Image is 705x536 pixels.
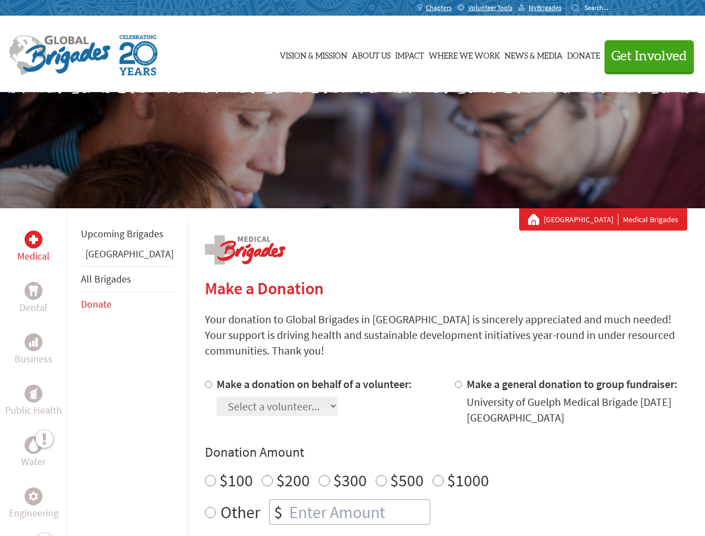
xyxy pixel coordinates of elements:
a: Impact [395,26,424,82]
a: MedicalMedical [17,231,50,264]
span: MyBrigades [529,3,562,12]
img: Medical [29,235,38,244]
a: [GEOGRAPHIC_DATA] [85,247,174,260]
a: DentalDental [20,282,47,315]
label: Make a donation on behalf of a volunteer: [217,377,412,391]
li: Upcoming Brigades [81,222,174,246]
a: Donate [81,298,112,310]
img: Business [29,338,38,347]
a: Public HealthPublic Health [5,385,62,418]
button: Get Involved [605,40,694,72]
p: Your donation to Global Brigades in [GEOGRAPHIC_DATA] is sincerely appreciated and much needed! Y... [205,312,687,358]
img: logo-medical.png [205,235,285,265]
img: Engineering [29,492,38,501]
a: Where We Work [429,26,500,82]
li: All Brigades [81,266,174,292]
img: Global Brigades Logo [9,35,111,75]
a: Donate [567,26,600,82]
a: All Brigades [81,272,131,285]
p: Business [15,351,52,367]
label: $500 [390,470,424,491]
div: Medical [25,231,42,248]
img: Dental [29,285,38,296]
label: Make a general donation to group fundraiser: [467,377,678,391]
a: EngineeringEngineering [9,487,59,521]
img: Public Health [29,388,38,399]
div: Medical Brigades [528,214,678,225]
p: Dental [20,300,47,315]
li: Panama [81,246,174,266]
a: About Us [352,26,391,82]
div: Engineering [25,487,42,505]
label: $300 [333,470,367,491]
div: Public Health [25,385,42,403]
label: $1000 [447,470,489,491]
div: $ [270,500,287,524]
a: [GEOGRAPHIC_DATA] [544,214,618,225]
span: Volunteer Tools [468,3,512,12]
span: Chapters [426,3,452,12]
label: Other [220,499,260,525]
h4: Donation Amount [205,443,687,461]
div: University of Guelph Medical Brigade [DATE] [GEOGRAPHIC_DATA] [467,394,687,425]
p: Medical [17,248,50,264]
img: Water [29,438,38,451]
a: BusinessBusiness [15,333,52,367]
input: Enter Amount [287,500,430,524]
a: Upcoming Brigades [81,227,164,240]
img: Global Brigades Celebrating 20 Years [119,35,157,75]
label: $100 [219,470,253,491]
input: Search... [584,3,616,12]
div: Dental [25,282,42,300]
div: Water [25,436,42,454]
a: News & Media [505,26,563,82]
span: Get Involved [611,50,687,63]
a: WaterWater [21,436,46,470]
div: Business [25,333,42,351]
p: Water [21,454,46,470]
li: Donate [81,292,174,317]
label: $200 [276,470,310,491]
h2: Make a Donation [205,278,687,298]
a: Vision & Mission [280,26,347,82]
p: Engineering [9,505,59,521]
p: Public Health [5,403,62,418]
